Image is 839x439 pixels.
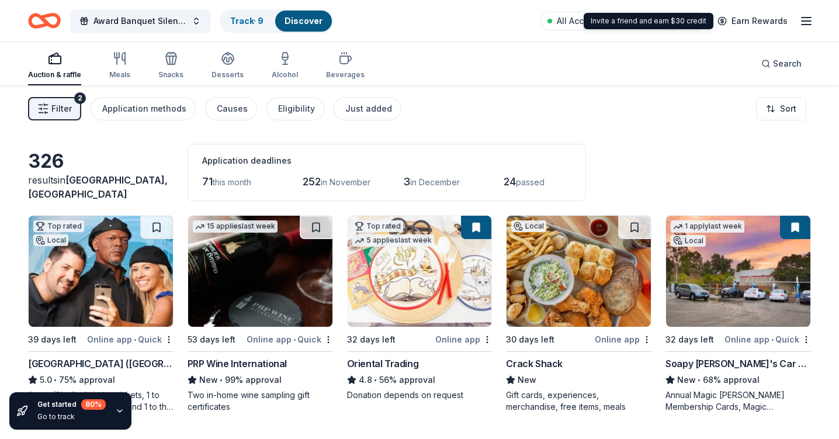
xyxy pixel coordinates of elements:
[403,175,410,188] span: 3
[109,47,130,85] button: Meals
[780,102,796,116] span: Sort
[665,215,811,413] a: Image for Soapy Joe's Car Wash1 applylast weekLocal32 days leftOnline app•QuickSoapy [PERSON_NAME...
[102,102,186,116] div: Application methods
[752,52,811,75] button: Search
[347,333,396,347] div: 32 days left
[435,332,492,347] div: Online app
[584,13,713,29] div: Invite a friend and earn $30 credit
[507,216,651,327] img: Image for Crack Shack
[506,389,651,413] div: Gift cards, experiences, merchandise, free items, meals
[504,175,516,188] span: 24
[202,154,571,168] div: Application deadlines
[247,332,333,347] div: Online app Quick
[33,220,84,232] div: Top rated
[230,16,264,26] a: Track· 9
[506,357,563,371] div: Crack Shack
[347,215,493,401] a: Image for Oriental TradingTop rated5 applieslast week32 days leftOnline appOriental Trading4.8•56...
[199,373,218,387] span: New
[671,235,706,247] div: Local
[285,16,323,26] a: Discover
[28,174,168,200] span: in
[665,333,714,347] div: 32 days left
[188,373,333,387] div: 99% approval
[665,357,811,371] div: Soapy [PERSON_NAME]'s Car Wash
[334,97,401,120] button: Just added
[28,357,174,371] div: [GEOGRAPHIC_DATA] ([GEOGRAPHIC_DATA])
[28,173,174,201] div: results
[272,70,298,79] div: Alcohol
[28,7,61,34] a: Home
[193,220,278,233] div: 15 applies last week
[710,11,795,32] a: Earn Rewards
[205,97,257,120] button: Causes
[28,333,77,347] div: 39 days left
[557,14,699,28] span: All Access trial ends on 7PM[DATE]
[87,332,174,347] div: Online app Quick
[70,9,210,33] button: Award Banquet Silent Auction
[698,375,701,385] span: •
[326,47,365,85] button: Beverages
[188,215,333,413] a: Image for PRP Wine International15 applieslast week53 days leftOnline app•QuickPRP Wine Internati...
[677,373,696,387] span: New
[29,216,173,327] img: Image for Hollywood Wax Museum (Hollywood)
[28,97,81,120] button: Filter2
[37,412,106,421] div: Go to track
[671,220,744,233] div: 1 apply last week
[410,177,460,187] span: in December
[345,102,392,116] div: Just added
[220,375,223,385] span: •
[266,97,324,120] button: Eligibility
[28,215,174,413] a: Image for Hollywood Wax Museum (Hollywood)Top ratedLocal39 days leftOnline app•Quick[GEOGRAPHIC_D...
[109,70,130,79] div: Meals
[202,175,213,188] span: 71
[37,399,106,410] div: Get started
[217,102,248,116] div: Causes
[93,14,187,28] span: Award Banquet Silent Auction
[352,220,403,232] div: Top rated
[756,97,806,120] button: Sort
[220,9,333,33] button: Track· 9Discover
[506,215,651,413] a: Image for Crack Shack Local30 days leftOnline appCrack ShackNewGift cards, experiences, merchandi...
[773,57,802,71] span: Search
[188,333,235,347] div: 53 days left
[33,234,68,246] div: Local
[347,373,493,387] div: 56% approval
[188,216,332,327] img: Image for PRP Wine International
[28,150,174,173] div: 326
[40,373,52,387] span: 5.0
[28,174,168,200] span: [GEOGRAPHIC_DATA], [GEOGRAPHIC_DATA]
[595,332,651,347] div: Online app
[724,332,811,347] div: Online app Quick
[347,357,419,371] div: Oriental Trading
[352,234,434,247] div: 5 applies last week
[91,97,196,120] button: Application methods
[540,12,706,30] a: All Access trial ends on 7PM[DATE]
[74,92,86,104] div: 2
[347,389,493,401] div: Donation depends on request
[272,47,298,85] button: Alcohol
[213,177,251,187] span: this month
[518,373,536,387] span: New
[212,70,244,79] div: Desserts
[321,177,370,187] span: in November
[348,216,492,327] img: Image for Oriental Trading
[374,375,377,385] span: •
[506,333,554,347] div: 30 days left
[158,47,183,85] button: Snacks
[188,389,333,413] div: Two in-home wine sampling gift certificates
[771,335,774,344] span: •
[293,335,296,344] span: •
[359,373,372,387] span: 4.8
[278,102,315,116] div: Eligibility
[188,357,287,371] div: PRP Wine International
[212,47,244,85] button: Desserts
[81,399,106,410] div: 80 %
[511,220,546,232] div: Local
[28,373,174,387] div: 75% approval
[326,70,365,79] div: Beverages
[516,177,545,187] span: passed
[134,335,136,344] span: •
[665,389,811,413] div: Annual Magic [PERSON_NAME] Membership Cards, Magic [PERSON_NAME] Wash Cards
[51,102,72,116] span: Filter
[666,216,810,327] img: Image for Soapy Joe's Car Wash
